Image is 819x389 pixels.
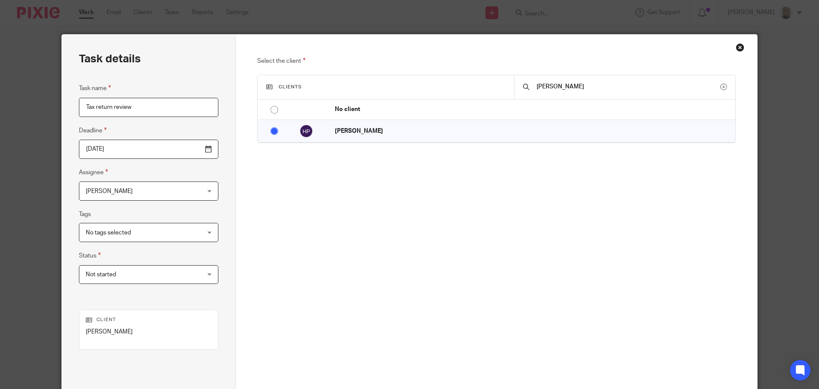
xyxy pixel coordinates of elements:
[86,328,212,336] p: [PERSON_NAME]
[79,98,218,117] input: Task name
[257,56,736,66] p: Select the client
[335,105,731,114] p: No client
[79,52,141,66] h2: Task details
[299,124,313,138] img: svg%3E
[79,140,218,159] input: Use the arrow keys to pick a date
[279,85,302,89] span: Clients
[335,127,731,135] p: [PERSON_NAME]
[86,230,131,236] span: No tags selected
[86,188,133,194] span: [PERSON_NAME]
[736,43,744,52] div: Close this dialog window
[86,316,212,323] p: Client
[536,82,720,91] input: Search...
[79,126,107,135] label: Deadline
[79,210,91,219] label: Tags
[79,167,108,177] label: Assignee
[86,272,116,278] span: Not started
[79,251,101,260] label: Status
[79,83,111,93] label: Task name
